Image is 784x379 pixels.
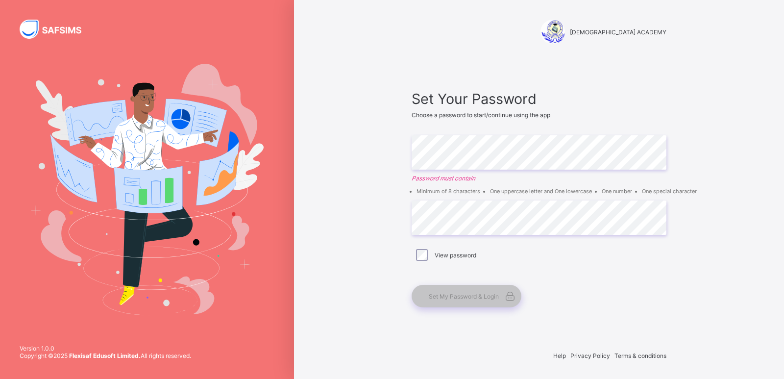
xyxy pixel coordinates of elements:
em: Password must contain [412,175,666,182]
label: View password [435,252,476,259]
li: One number [602,188,632,195]
span: Version 1.0.0 [20,345,191,352]
img: SAFSIMS Logo [20,20,93,39]
span: Privacy Policy [570,352,610,359]
span: Set My Password & Login [429,293,499,300]
li: One uppercase letter and One lowercase [490,188,592,195]
img: RAUDHATUL QUR'AN ACADEMY [540,20,565,44]
li: One special character [642,188,697,195]
span: Choose a password to start/continue using the app [412,111,550,119]
span: Copyright © 2025 All rights reserved. [20,352,191,359]
span: Help [553,352,566,359]
span: [DEMOGRAPHIC_DATA] ACADEMY [570,28,666,36]
span: Terms & conditions [614,352,666,359]
span: Set Your Password [412,90,666,107]
li: Minimum of 8 characters [416,188,480,195]
strong: Flexisaf Edusoft Limited. [69,352,141,359]
img: Hero Image [30,64,264,315]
